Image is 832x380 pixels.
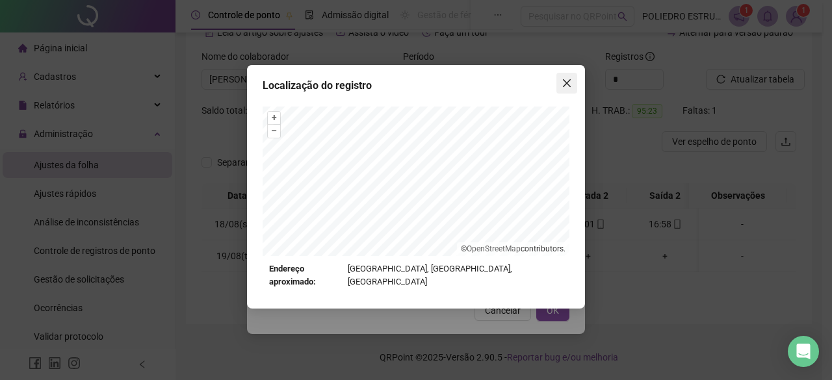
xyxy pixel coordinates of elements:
[269,262,343,289] strong: Endereço aproximado:
[556,73,577,94] button: Close
[263,78,569,94] div: Localização do registro
[461,244,565,253] li: © contributors.
[788,336,819,367] div: Open Intercom Messenger
[562,78,572,88] span: close
[268,112,280,124] button: +
[467,244,521,253] a: OpenStreetMap
[269,262,563,289] div: [GEOGRAPHIC_DATA], [GEOGRAPHIC_DATA], [GEOGRAPHIC_DATA]
[268,125,280,137] button: –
